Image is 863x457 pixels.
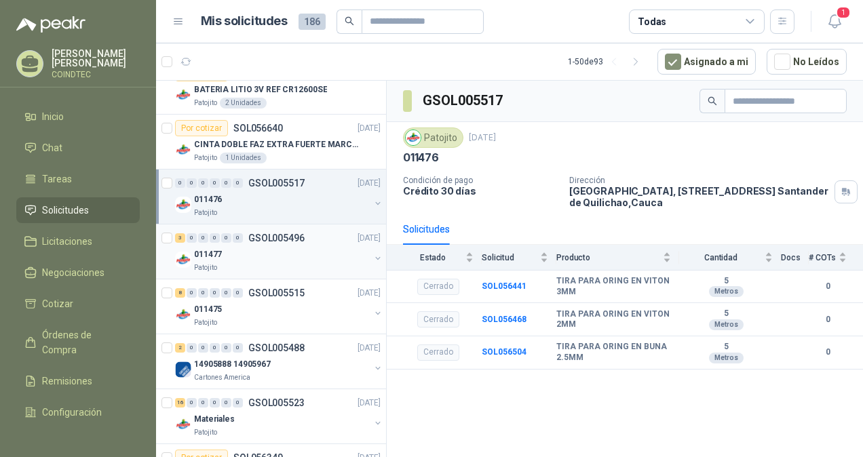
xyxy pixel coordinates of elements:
[358,342,381,355] p: [DATE]
[16,197,140,223] a: Solicitudes
[194,372,250,383] p: Cartones America
[387,245,482,270] th: Estado
[187,343,197,353] div: 0
[42,140,62,155] span: Chat
[175,87,191,103] img: Company Logo
[809,253,836,262] span: # COTs
[233,178,243,188] div: 0
[52,71,140,79] p: COINDTEC
[42,374,92,389] span: Remisiones
[194,138,363,151] p: CINTA DOBLE FAZ EXTRA FUERTE MARCA:3M
[358,232,381,245] p: [DATE]
[42,296,73,311] span: Cotizar
[16,104,140,130] a: Inicio
[233,398,243,408] div: 0
[175,361,191,378] img: Company Logo
[781,245,809,270] th: Docs
[809,280,847,293] b: 0
[194,207,217,218] p: Patojito
[822,9,847,34] button: 1
[482,281,526,291] a: SOL056441
[42,405,102,420] span: Configuración
[16,135,140,161] a: Chat
[198,233,208,243] div: 0
[248,343,305,353] p: GSOL005488
[194,317,217,328] p: Patojito
[569,185,829,208] p: [GEOGRAPHIC_DATA], [STREET_ADDRESS] Santander de Quilichao , Cauca
[417,344,459,361] div: Cerrado
[194,413,235,426] p: Materiales
[221,178,231,188] div: 0
[16,166,140,192] a: Tareas
[187,398,197,408] div: 0
[417,311,459,327] div: Cerrado
[403,151,439,165] p: 011476
[482,347,526,357] a: SOL056504
[221,343,231,353] div: 0
[52,49,140,68] p: [PERSON_NAME] [PERSON_NAME]
[175,288,185,298] div: 8
[423,90,505,111] h3: GSOL005517
[175,252,191,268] img: Company Logo
[417,279,459,295] div: Cerrado
[198,178,208,188] div: 0
[482,245,556,270] th: Solicitud
[194,98,217,108] p: Patojito
[201,12,288,31] h1: Mis solicitudes
[210,398,220,408] div: 0
[210,343,220,353] div: 0
[358,397,381,410] p: [DATE]
[175,178,185,188] div: 0
[175,285,383,328] a: 8 0 0 0 0 0 GSOL005515[DATE] Company Logo011475Patojito
[679,245,781,270] th: Cantidad
[403,185,558,197] p: Crédito 30 días
[210,288,220,298] div: 0
[16,16,85,33] img: Logo peakr
[345,16,354,26] span: search
[556,309,671,330] b: TIRA PARA ORING EN VITON 2MM
[358,287,381,300] p: [DATE]
[194,303,222,316] p: 011475
[248,178,305,188] p: GSOL005517
[187,178,197,188] div: 0
[194,427,217,438] p: Patojito
[175,343,185,353] div: 2
[482,315,526,324] a: SOL056468
[220,153,267,163] div: 1 Unidades
[175,306,191,323] img: Company Logo
[42,327,127,357] span: Órdenes de Compra
[556,276,671,297] b: TIRA PARA ORING EN VITON 3MM
[175,398,185,408] div: 16
[248,398,305,408] p: GSOL005523
[16,260,140,285] a: Negociaciones
[679,342,773,353] b: 5
[198,343,208,353] div: 0
[42,109,64,124] span: Inicio
[187,288,197,298] div: 0
[175,233,185,243] div: 3
[233,123,283,133] p: SOL056640
[403,253,463,262] span: Estado
[248,233,305,243] p: GSOL005496
[16,291,140,317] a: Cotizar
[556,245,679,270] th: Producto
[248,288,305,298] p: GSOL005515
[198,288,208,298] div: 0
[709,286,744,297] div: Metros
[210,178,220,188] div: 0
[194,153,217,163] p: Patojito
[679,253,762,262] span: Cantidad
[556,253,660,262] span: Producto
[42,234,92,249] span: Licitaciones
[194,83,327,96] p: BATERIA LITIO 3V REF CR12600SE
[299,14,326,30] span: 186
[194,262,217,273] p: Patojito
[175,142,191,158] img: Company Logo
[469,132,496,144] p: [DATE]
[406,130,421,145] img: Company Logo
[482,253,537,262] span: Solicitud
[657,49,756,75] button: Asignado a mi
[569,176,829,185] p: Dirección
